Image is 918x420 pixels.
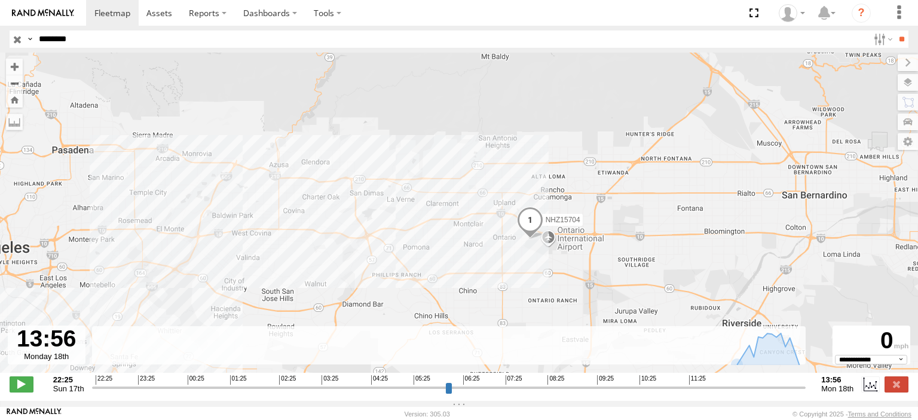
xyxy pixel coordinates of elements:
[898,133,918,150] label: Map Settings
[597,375,614,385] span: 09:25
[792,410,911,418] div: © Copyright 2025 -
[885,376,908,392] label: Close
[25,30,35,48] label: Search Query
[852,4,871,23] i: ?
[848,410,911,418] a: Terms and Conditions
[639,375,656,385] span: 10:25
[6,114,23,130] label: Measure
[689,375,706,385] span: 11:25
[371,375,388,385] span: 04:25
[12,9,74,17] img: rand-logo.svg
[138,375,155,385] span: 23:25
[10,376,33,392] label: Play/Stop
[463,375,480,385] span: 06:25
[414,375,430,385] span: 05:25
[230,375,247,385] span: 01:25
[279,375,296,385] span: 02:25
[6,75,23,91] button: Zoom out
[6,59,23,75] button: Zoom in
[546,216,580,224] span: NHZ15704
[821,375,853,384] strong: 13:56
[322,375,338,385] span: 03:25
[188,375,204,385] span: 00:25
[775,4,809,22] div: Zulema McIntosch
[821,384,853,393] span: Mon 18th Aug 2025
[53,384,84,393] span: Sun 17th Aug 2025
[834,327,908,355] div: 0
[869,30,895,48] label: Search Filter Options
[6,91,23,108] button: Zoom Home
[53,375,84,384] strong: 22:25
[506,375,522,385] span: 07:25
[405,410,450,418] div: Version: 305.03
[547,375,564,385] span: 08:25
[7,408,62,420] a: Visit our Website
[96,375,112,385] span: 22:25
